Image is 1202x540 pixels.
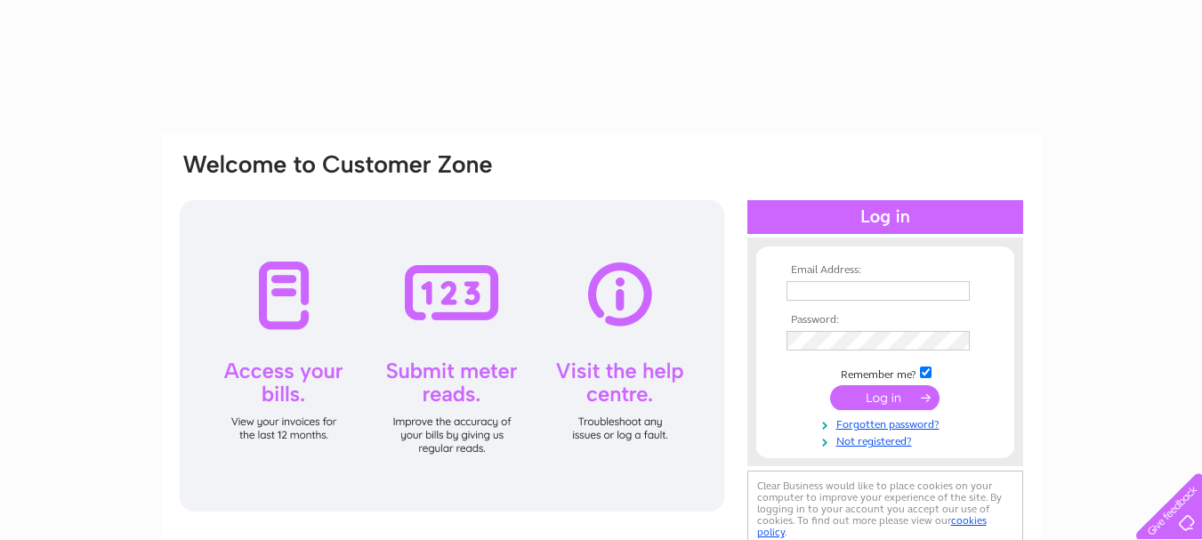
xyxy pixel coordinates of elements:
[782,364,988,382] td: Remember me?
[787,415,988,431] a: Forgotten password?
[787,431,988,448] a: Not registered?
[782,314,988,326] th: Password:
[830,385,940,410] input: Submit
[757,514,987,538] a: cookies policy
[782,264,988,277] th: Email Address:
